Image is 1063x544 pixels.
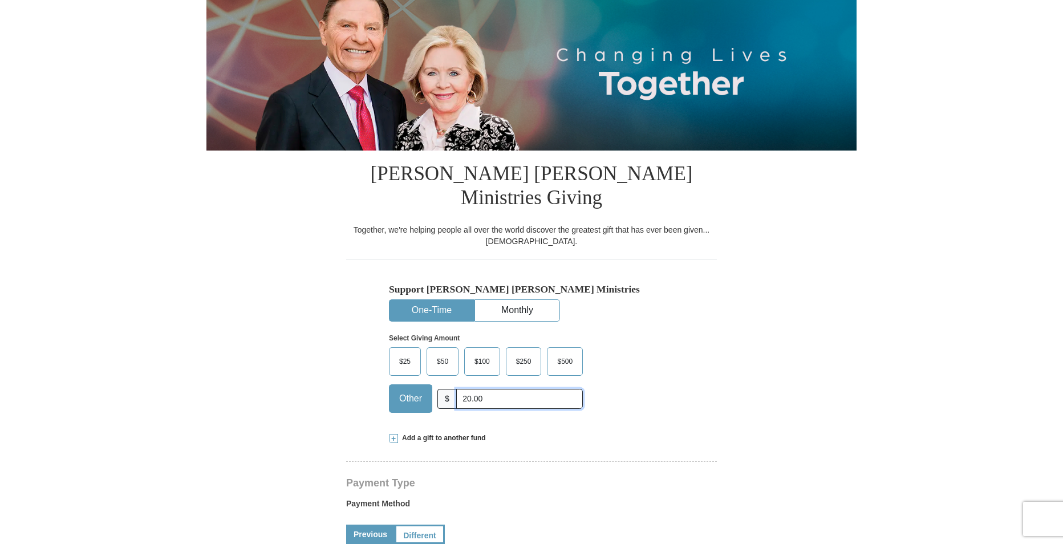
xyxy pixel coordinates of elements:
[346,498,717,515] label: Payment Method
[390,300,474,321] button: One-Time
[456,389,583,409] input: Other Amount
[389,283,674,295] h5: Support [PERSON_NAME] [PERSON_NAME] Ministries
[395,525,445,544] a: Different
[551,353,578,370] span: $500
[510,353,537,370] span: $250
[431,353,454,370] span: $50
[346,525,395,544] a: Previous
[389,334,460,342] strong: Select Giving Amount
[346,224,717,247] div: Together, we're helping people all over the world discover the greatest gift that has ever been g...
[398,433,486,443] span: Add a gift to another fund
[437,389,457,409] span: $
[393,390,428,407] span: Other
[346,478,717,488] h4: Payment Type
[346,151,717,224] h1: [PERSON_NAME] [PERSON_NAME] Ministries Giving
[469,353,496,370] span: $100
[393,353,416,370] span: $25
[475,300,559,321] button: Monthly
